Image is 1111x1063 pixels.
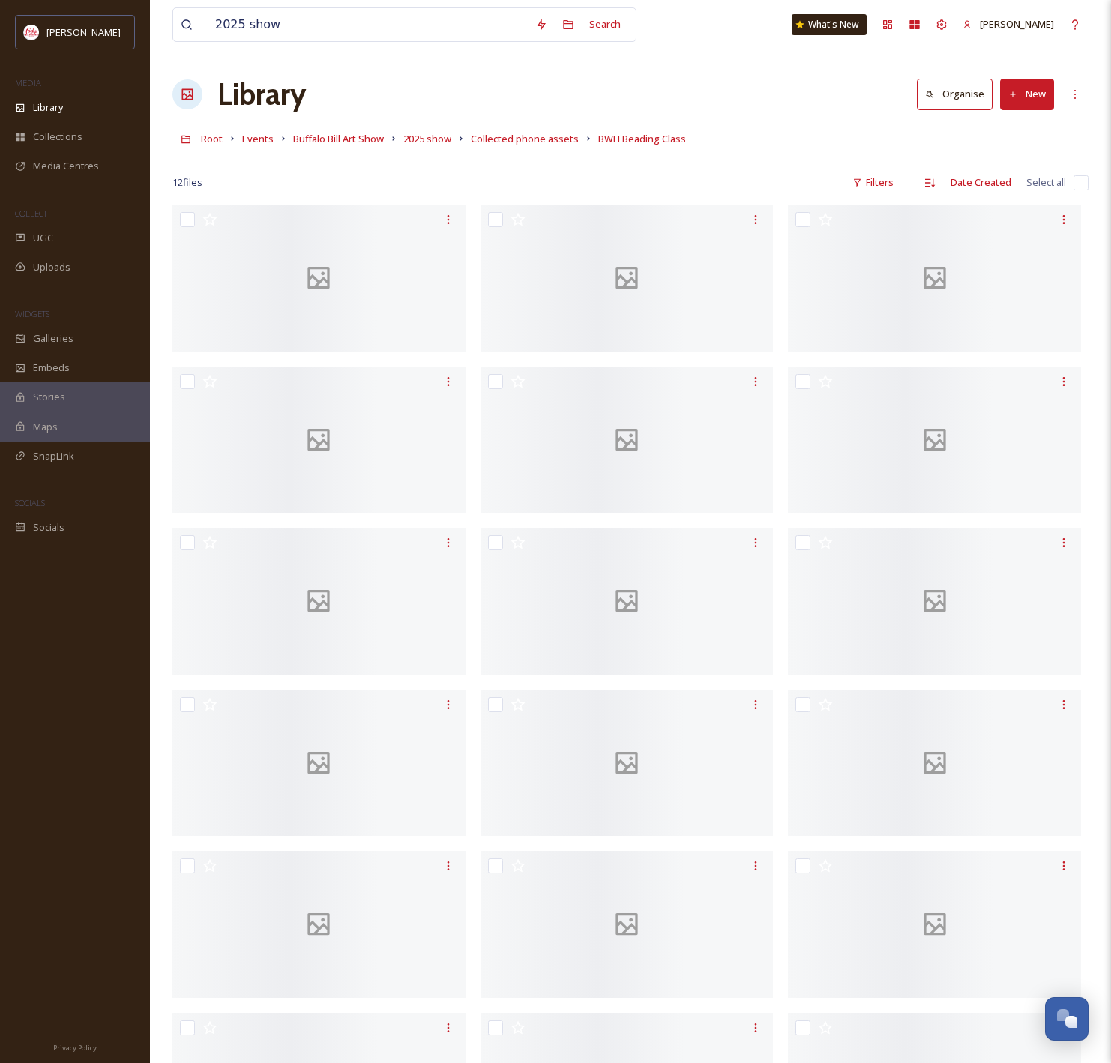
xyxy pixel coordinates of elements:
[33,130,82,144] span: Collections
[943,168,1019,197] div: Date Created
[293,132,384,145] span: Buffalo Bill Art Show
[598,130,686,148] a: BWH Beading Class
[33,420,58,434] span: Maps
[33,390,65,404] span: Stories
[33,231,53,245] span: UGC
[582,10,628,39] div: Search
[33,260,70,274] span: Uploads
[33,331,73,346] span: Galleries
[598,132,686,145] span: BWH Beading Class
[403,130,451,148] a: 2025 show
[1000,79,1054,109] button: New
[845,168,901,197] div: Filters
[53,1038,97,1056] a: Privacy Policy
[33,100,63,115] span: Library
[201,130,223,148] a: Root
[15,308,49,319] span: WIDGETS
[980,17,1054,31] span: [PERSON_NAME]
[242,130,274,148] a: Events
[471,132,579,145] span: Collected phone assets
[33,159,99,173] span: Media Centres
[33,361,70,375] span: Embeds
[15,497,45,508] span: SOCIALS
[217,72,306,117] a: Library
[792,14,867,35] a: What's New
[471,130,579,148] a: Collected phone assets
[53,1043,97,1053] span: Privacy Policy
[1045,997,1089,1041] button: Open Chat
[917,79,993,109] button: Organise
[403,132,451,145] span: 2025 show
[24,25,39,40] img: images%20(1).png
[208,8,528,41] input: Search your library
[293,130,384,148] a: Buffalo Bill Art Show
[15,77,41,88] span: MEDIA
[955,10,1062,39] a: [PERSON_NAME]
[201,132,223,145] span: Root
[242,132,274,145] span: Events
[172,175,202,190] span: 12 file s
[15,208,47,219] span: COLLECT
[1026,175,1066,190] span: Select all
[46,25,121,39] span: [PERSON_NAME]
[33,520,64,534] span: Socials
[33,449,74,463] span: SnapLink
